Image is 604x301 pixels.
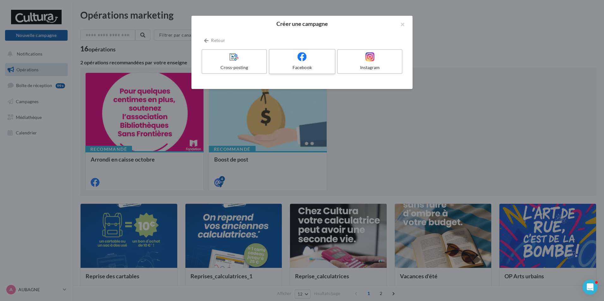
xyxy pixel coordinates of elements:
[202,21,402,27] h2: Créer une campagne
[205,64,264,71] div: Cross-posting
[583,280,598,295] iframe: Intercom live chat
[202,37,228,44] button: Retour
[340,64,399,71] div: Instagram
[272,64,332,71] div: Facebook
